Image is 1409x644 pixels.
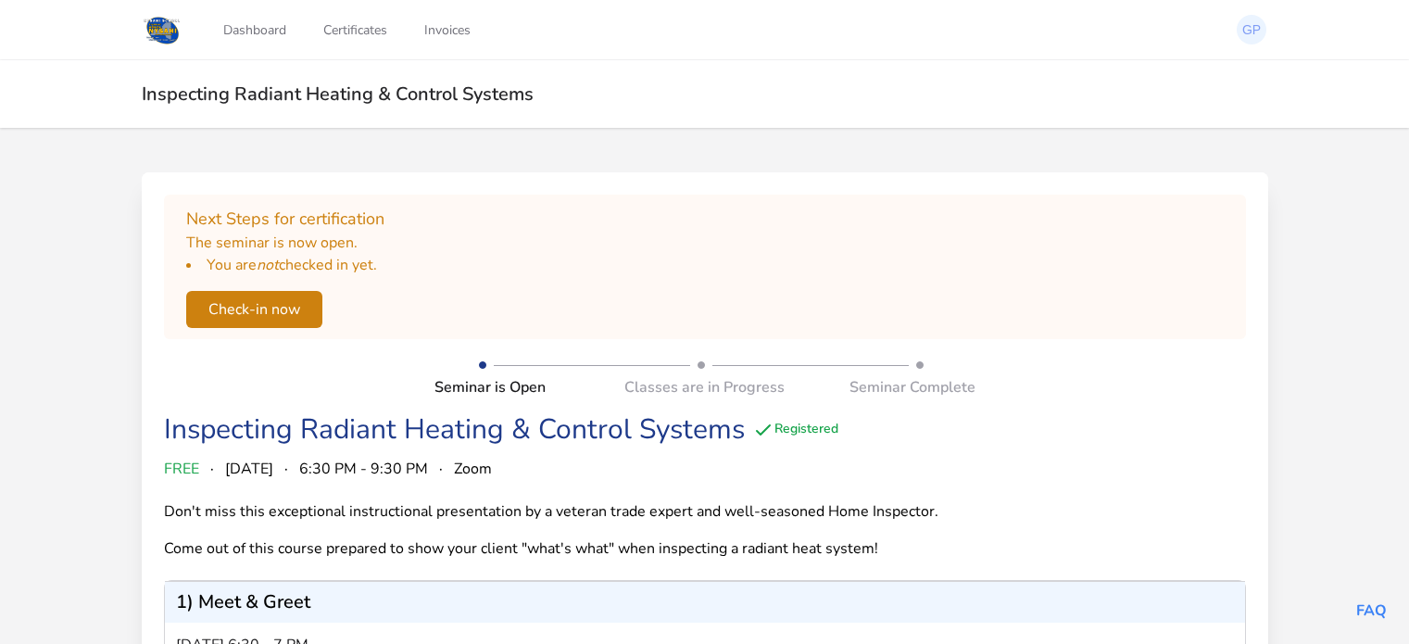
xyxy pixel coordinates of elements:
[439,458,443,480] span: ·
[434,376,615,398] div: Seminar is Open
[284,458,288,480] span: ·
[164,413,745,447] div: Inspecting Radiant Heating & Control Systems
[186,291,322,328] button: Check-in now
[752,419,838,441] div: Registered
[164,502,975,558] div: Don't miss this exceptional instructional presentation by a veteran trade expert and well-seasone...
[795,376,975,398] div: Seminar Complete
[186,232,1224,254] p: The seminar is now open.
[142,82,1268,106] h2: Inspecting Radiant Heating & Control Systems
[1356,600,1387,621] a: FAQ
[164,458,199,480] span: FREE
[299,458,428,480] span: 6:30 PM - 9:30 PM
[257,255,279,275] i: not
[225,458,273,480] span: [DATE]
[186,254,1224,276] li: You are checked in yet.
[176,593,310,612] p: 1) Meet & Greet
[454,458,492,480] span: Zoom
[614,376,795,398] div: Classes are in Progress
[210,458,214,480] span: ·
[1237,15,1266,44] img: Gary Piccarreto
[142,13,183,46] img: Logo
[186,206,1224,232] h2: Next Steps for certification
